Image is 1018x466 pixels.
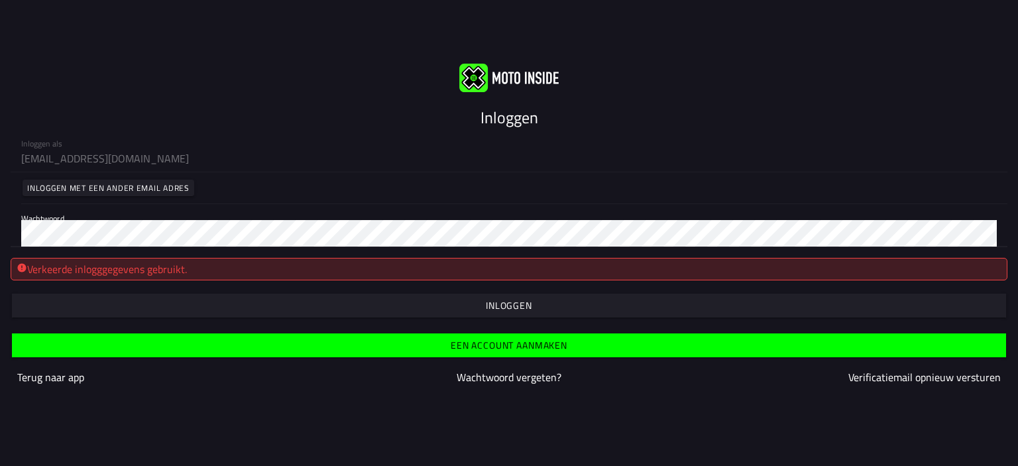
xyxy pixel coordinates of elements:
[23,180,194,196] ion-button: Inloggen met een ander email adres
[17,262,27,273] ion-icon: alert
[17,369,84,385] a: Terug naar app
[457,369,561,385] a: Wachtwoord vergeten?
[11,258,1007,280] div: Verkeerde inlogggegevens gebruikt.
[481,105,538,129] ion-text: Inloggen
[486,301,532,310] ion-text: Inloggen
[12,333,1006,357] ion-button: Een account aanmaken
[848,369,1001,385] a: Verificatiemail opnieuw versturen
